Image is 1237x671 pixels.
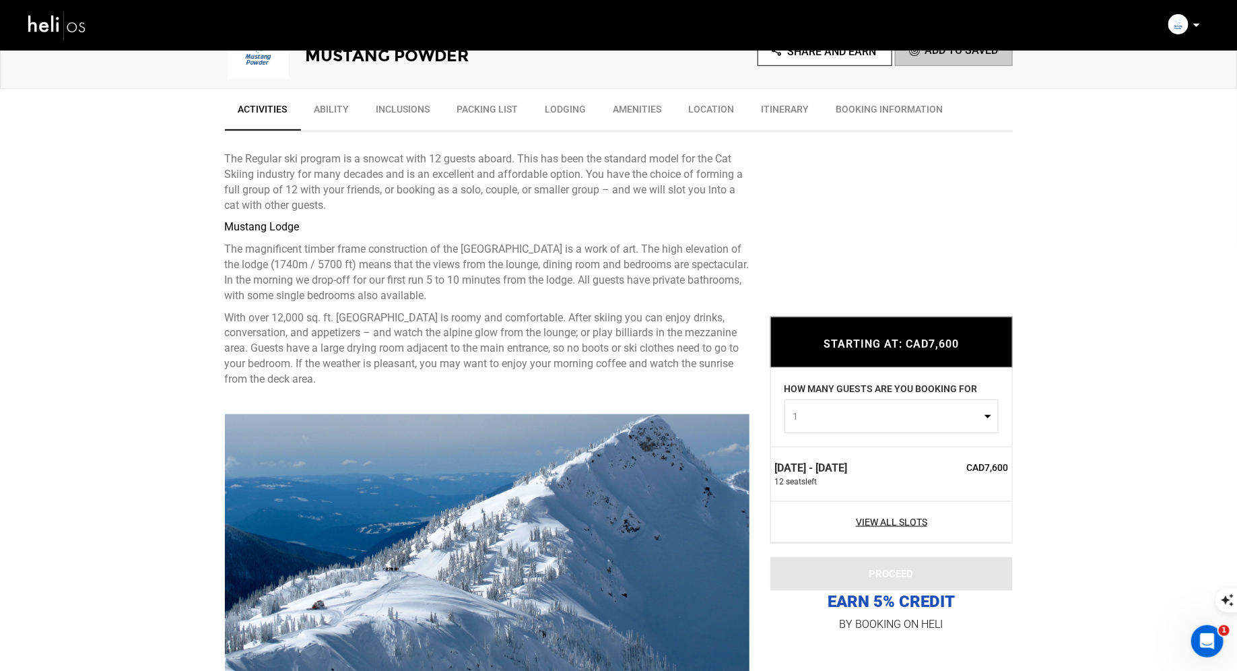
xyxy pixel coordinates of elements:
[775,515,1009,529] a: View All Slots
[770,557,1013,591] button: PROCEED
[532,96,600,129] a: Lodging
[770,615,1013,634] p: BY BOOKING ON HELI
[225,311,750,387] p: With over 12,000 sq. ft. [GEOGRAPHIC_DATA] is roomy and comfortable. After skiing you can enjoy d...
[444,96,532,129] a: Packing List
[775,476,784,488] span: 12
[793,410,981,423] span: 1
[787,45,876,58] span: Share and Earn
[363,96,444,129] a: Inclusions
[1168,14,1189,34] img: img_0ff4e6702feb5b161957f2ea789f15f4.png
[824,338,959,350] span: STARTING AT: CAD7,600
[1191,625,1224,658] iframe: Intercom live chat
[225,25,292,79] img: img_0ff4e6702feb5b161957f2ea789f15f4.png
[600,96,675,129] a: Amenities
[27,7,88,43] img: heli-logo
[225,220,300,233] strong: Mustang Lodge
[225,242,750,303] p: The magnificent timber frame construction of the [GEOGRAPHIC_DATA] is a work of art. The high ele...
[301,96,363,129] a: Ability
[823,96,957,129] a: BOOKING INFORMATION
[675,96,748,129] a: Location
[748,96,823,129] a: Itinerary
[225,96,301,131] a: Activities
[802,476,806,488] span: s
[784,400,999,433] button: 1
[306,47,582,65] h2: Mustang Powder
[911,461,1009,474] span: CAD7,600
[787,476,817,488] span: seat left
[225,152,750,213] p: The Regular ski program is a snowcat with 12 guests aboard. This has been the standard model for ...
[784,382,978,400] label: HOW MANY GUESTS ARE YOU BOOKING FOR
[775,461,848,476] label: [DATE] - [DATE]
